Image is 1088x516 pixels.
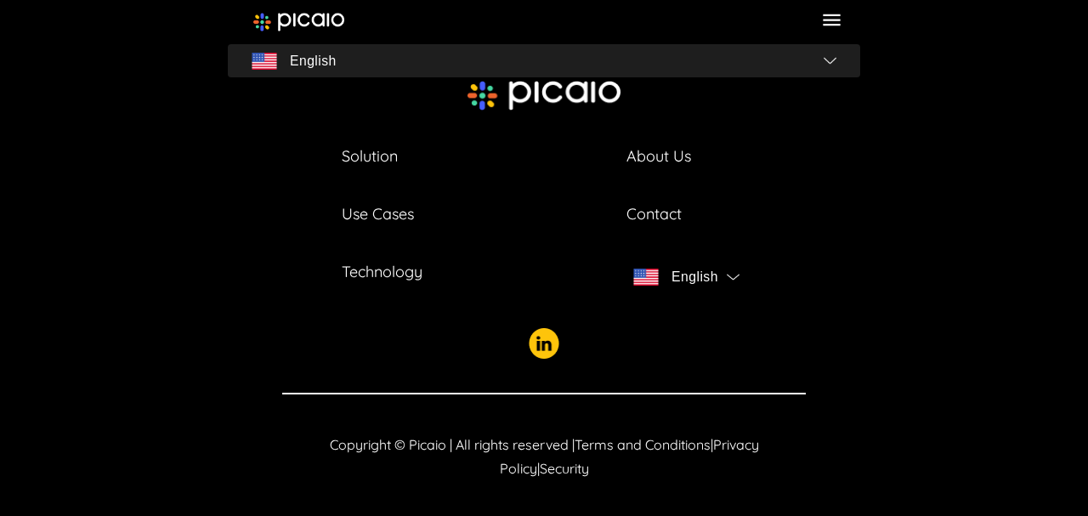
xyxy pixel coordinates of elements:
button: flagEnglishflag [228,44,860,78]
span: Copyright © Picaio | All rights reserved | [330,436,575,453]
img: picaio-socal-logo [529,328,559,359]
button: flagEnglishflag [626,260,746,294]
img: flag [727,274,739,281]
span: | [537,460,540,477]
span: English [671,265,718,289]
a: Use Cases [342,202,414,226]
a: Technology [342,260,422,284]
img: flag [633,269,659,286]
span: | [711,436,713,453]
a: About Us [626,145,691,168]
a: Terms and Conditions [575,436,711,453]
span: English [290,49,337,73]
img: flag [252,53,277,70]
a: Contact [626,202,682,226]
a: Security [540,460,589,477]
img: flag [824,57,836,64]
img: picaio-logo [467,81,620,111]
a: Solution [342,145,398,168]
a: Privacy Policy [500,436,759,477]
img: image [253,13,344,31]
